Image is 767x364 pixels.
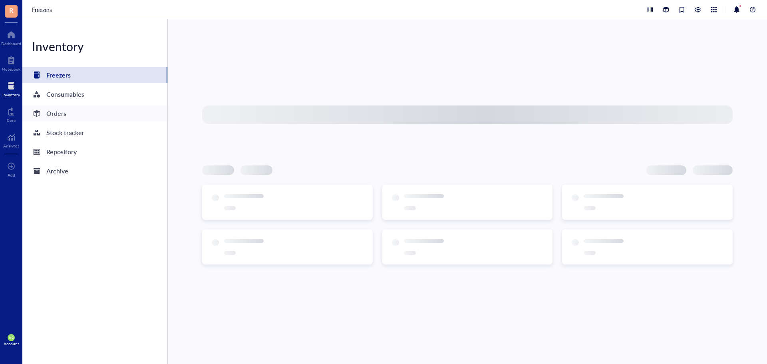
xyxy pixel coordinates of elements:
a: Notebook [2,54,20,72]
div: Freezers [46,70,71,81]
a: Repository [22,144,167,160]
div: Account [4,341,19,346]
a: Analytics [3,131,19,148]
a: Orders [22,105,167,121]
a: Core [7,105,16,123]
div: Stock tracker [46,127,84,138]
div: Core [7,118,16,123]
a: Inventory [2,80,20,97]
a: Consumables [22,86,167,102]
a: Freezers [22,67,167,83]
span: R [9,5,13,15]
div: Notebook [2,67,20,72]
a: Archive [22,163,167,179]
a: Freezers [32,5,54,14]
a: Dashboard [1,28,21,46]
div: Inventory [2,92,20,97]
div: Archive [46,165,68,177]
div: Add [8,173,15,177]
div: Orders [46,108,66,119]
div: Analytics [3,143,19,148]
div: Repository [46,146,77,157]
div: Dashboard [1,41,21,46]
span: NG [9,336,13,339]
div: Consumables [46,89,84,100]
a: Stock tracker [22,125,167,141]
div: Inventory [22,38,167,54]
